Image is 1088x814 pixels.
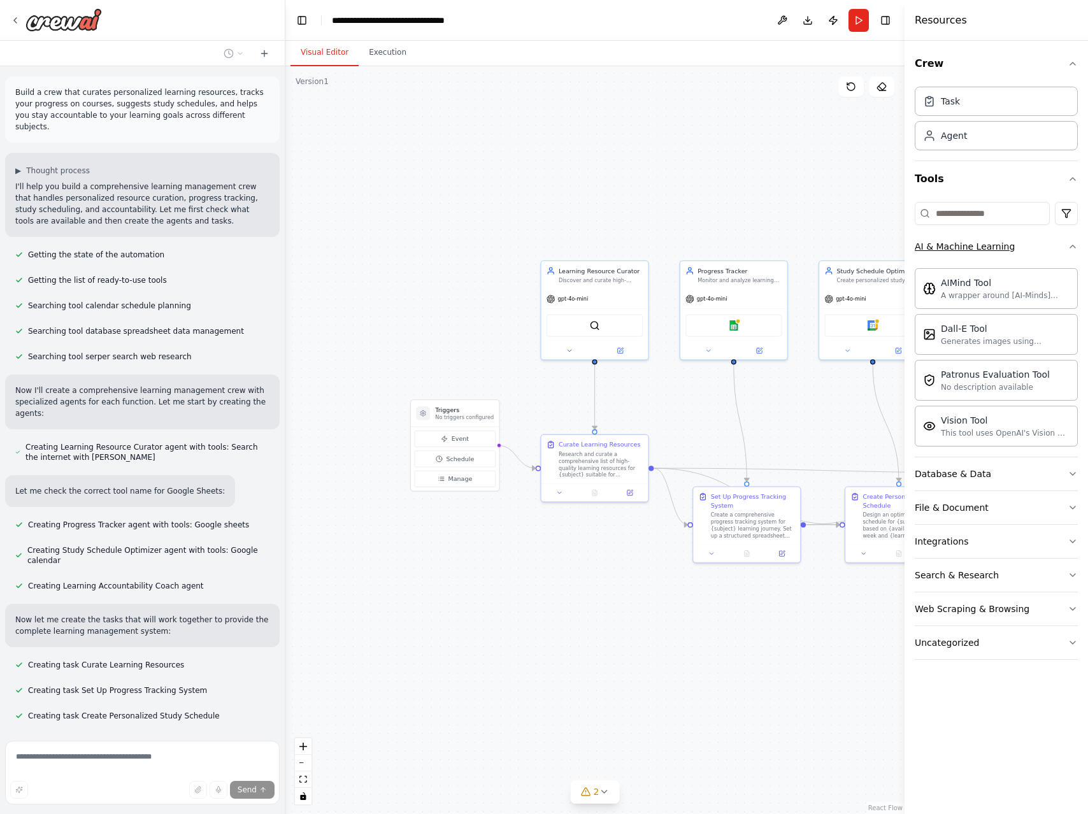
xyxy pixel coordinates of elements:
[295,771,311,788] button: fit view
[836,296,866,303] span: gpt-4o-mini
[332,14,475,27] nav: breadcrumb
[915,501,989,514] div: File & Document
[415,471,496,487] button: Manage
[27,545,269,566] span: Creating Study Schedule Optimizer agent with tools: Google calendar
[654,464,992,476] g: Edge from 752afc94-7bde-483a-8f88-af9d2f1799ef to 571222fb-abe2-4902-8581-9d56ae7c35b6
[711,511,795,539] div: Create a comprehensive progress tracking system for {subject} learning journey. Set up a structur...
[915,636,979,649] div: Uncategorized
[873,345,922,355] button: Open in side panel
[28,352,192,362] span: Searching tool serper search web research
[10,781,28,799] button: Improve this prompt
[915,468,991,480] div: Database & Data
[591,364,599,429] g: Edge from f4c4bc88-118a-43e2-8021-3bb928eeede0 to 752afc94-7bde-483a-8f88-af9d2f1799ef
[558,296,589,303] span: gpt-4o-mini
[571,780,620,804] button: 2
[941,336,1070,346] div: Generates images using OpenAI's Dall-E model.
[836,277,920,284] div: Create personalized study schedules for {subject} based on {available_time} and {learning_goals},...
[698,277,782,284] div: Monitor and analyze learning progress across {subject} courses and materials, maintaining detaile...
[915,46,1078,82] button: Crew
[559,266,643,275] div: Learning Resource Curator
[290,39,359,66] button: Visual Editor
[435,414,494,421] p: No triggers configured
[868,804,903,811] a: React Flow attribution
[540,434,649,503] div: Curate Learning ResourcesResearch and curate a comprehensive list of high-quality learning resour...
[559,450,643,478] div: Research and curate a comprehensive list of high-quality learning resources for {subject} suitabl...
[576,487,613,497] button: No output available
[446,455,474,464] span: Schedule
[680,261,789,361] div: Progress TrackerMonitor and analyze learning progress across {subject} courses and materials, mai...
[941,129,967,142] div: Agent
[941,322,1070,335] div: Dall-E Tool
[26,166,90,176] span: Thought process
[448,475,472,483] span: Manage
[915,13,967,28] h4: Resources
[293,11,311,29] button: Hide left sidebar
[295,755,311,771] button: zoom out
[28,685,207,696] span: Creating task Set Up Progress Tracking System
[915,82,1078,161] div: Crew
[915,161,1078,197] button: Tools
[559,440,640,449] div: Curate Learning Resources
[596,345,645,355] button: Open in side panel
[728,548,765,559] button: No output available
[15,166,21,176] span: ▶
[295,738,311,755] button: zoom in
[410,399,500,492] div: TriggersNo triggers configuredEventScheduleManage
[941,276,1070,289] div: AIMind Tool
[915,457,1078,490] button: Database & Data
[452,434,469,443] span: Event
[868,320,878,331] img: Google calendar
[28,250,164,260] span: Getting the state of the automation
[589,320,599,331] img: SerperDevTool
[941,414,1070,427] div: Vision Tool
[915,626,1078,659] button: Uncategorized
[25,442,269,462] span: Creating Learning Resource Curator agent with tools: Search the internet with [PERSON_NAME]
[15,166,90,176] button: ▶Thought process
[941,95,960,108] div: Task
[729,320,739,331] img: Google sheets
[863,511,947,539] div: Design an optimized study schedule for {subject} learning based on {available_time} per week and ...
[15,614,269,637] p: Now let me create the tasks that will work together to provide the complete learning management s...
[28,711,220,721] span: Creating task Create Personalized Study Schedule
[559,277,643,284] div: Discover and curate high-quality learning resources for {subject} based on {learning_level} and {...
[359,39,417,66] button: Execution
[941,290,1070,301] div: A wrapper around [AI-Minds]([URL][DOMAIN_NAME]). Useful for when you need answers to questions fr...
[915,603,1029,615] div: Web Scraping & Browsing
[836,266,920,275] div: Study Schedule Optimizer
[915,230,1078,263] button: AI & Machine Learning
[28,581,204,591] span: Creating Learning Accountability Coach agent
[941,368,1050,381] div: Patronus Evaluation Tool
[498,441,536,472] g: Edge from triggers to 752afc94-7bde-483a-8f88-af9d2f1799ef
[28,520,249,530] span: Creating Progress Tracker agent with tools: Google sheets
[230,781,275,799] button: Send
[734,345,784,355] button: Open in side panel
[819,261,927,361] div: Study Schedule OptimizerCreate personalized study schedules for {subject} based on {available_tim...
[941,428,1070,438] div: This tool uses OpenAI's Vision API to describe the contents of an image.
[711,492,795,510] div: Set Up Progress Tracking System
[915,535,968,548] div: Integrations
[295,738,311,804] div: React Flow controls
[238,785,257,795] span: Send
[25,8,102,31] img: Logo
[254,46,275,61] button: Start a new chat
[615,487,645,497] button: Open in side panel
[915,197,1078,670] div: Tools
[654,464,687,529] g: Edge from 752afc94-7bde-483a-8f88-af9d2f1799ef to 702f31b7-cba2-43eb-84eb-af4727de87e8
[296,76,329,87] div: Version 1
[15,181,269,227] p: I'll help you build a comprehensive learning management crew that handles personalized resource c...
[15,385,269,419] p: Now I'll create a comprehensive learning management crew with specialized agents for each functio...
[28,326,244,336] span: Searching tool database spreadsheet data management
[868,364,903,481] g: Edge from f06b227c-a8f8-44b4-a98b-4aedced6b002 to d9164297-5170-410a-8f00-b50aebfb1deb
[863,492,947,510] div: Create Personalized Study Schedule
[415,431,496,447] button: Event
[15,87,269,132] p: Build a crew that curates personalized learning resources, tracks your progress on courses, sugge...
[915,263,1078,457] div: AI & Machine Learning
[295,788,311,804] button: toggle interactivity
[28,301,191,311] span: Searching tool calendar schedule planning
[915,559,1078,592] button: Search & Research
[877,11,894,29] button: Hide right sidebar
[28,275,167,285] span: Getting the list of ready-to-use tools
[923,374,936,387] img: Patronusevaltool
[692,486,801,563] div: Set Up Progress Tracking SystemCreate a comprehensive progress tracking system for {subject} lear...
[915,569,999,582] div: Search & Research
